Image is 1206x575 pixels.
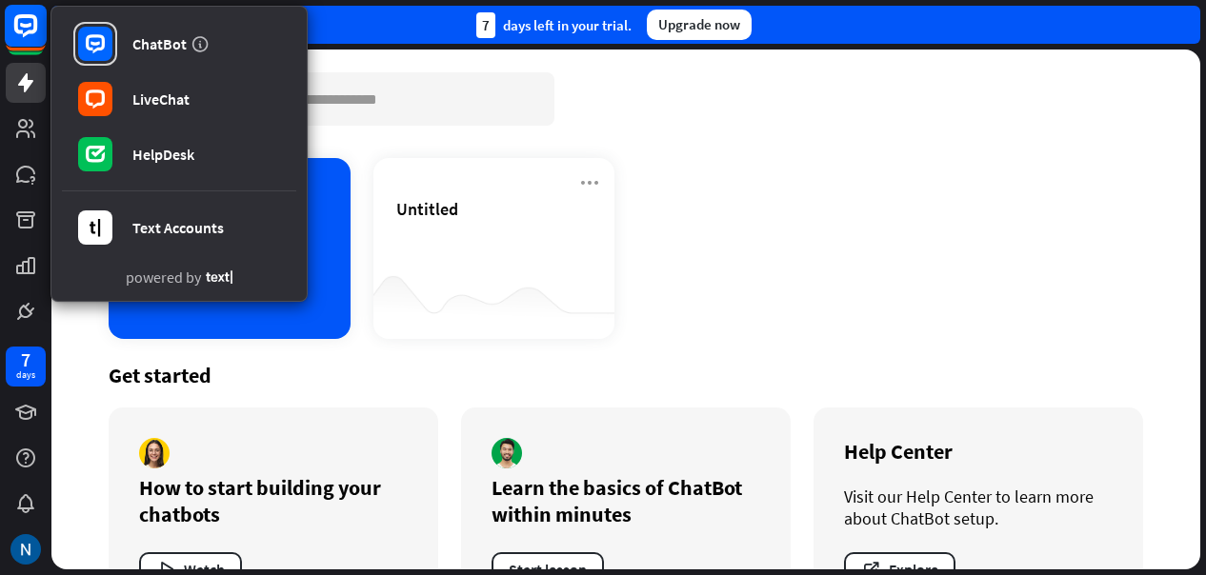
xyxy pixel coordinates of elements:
img: author [492,438,522,468]
span: Untitled [396,198,458,220]
div: Visit our Help Center to learn more about ChatBot setup. [844,486,1113,529]
img: author [139,438,170,468]
div: days [16,368,35,382]
div: Get started [109,362,1143,388]
div: 7 [21,351,30,368]
button: Open LiveChat chat widget [15,8,72,65]
div: days left in your trial. [476,12,632,38]
div: Help Center [844,438,1113,465]
div: Learn the basics of ChatBot within minutes [492,474,760,527]
div: Upgrade now [647,10,752,40]
div: How to start building your chatbots [139,474,408,527]
a: 7 days [6,347,46,387]
div: 7 [476,12,495,38]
